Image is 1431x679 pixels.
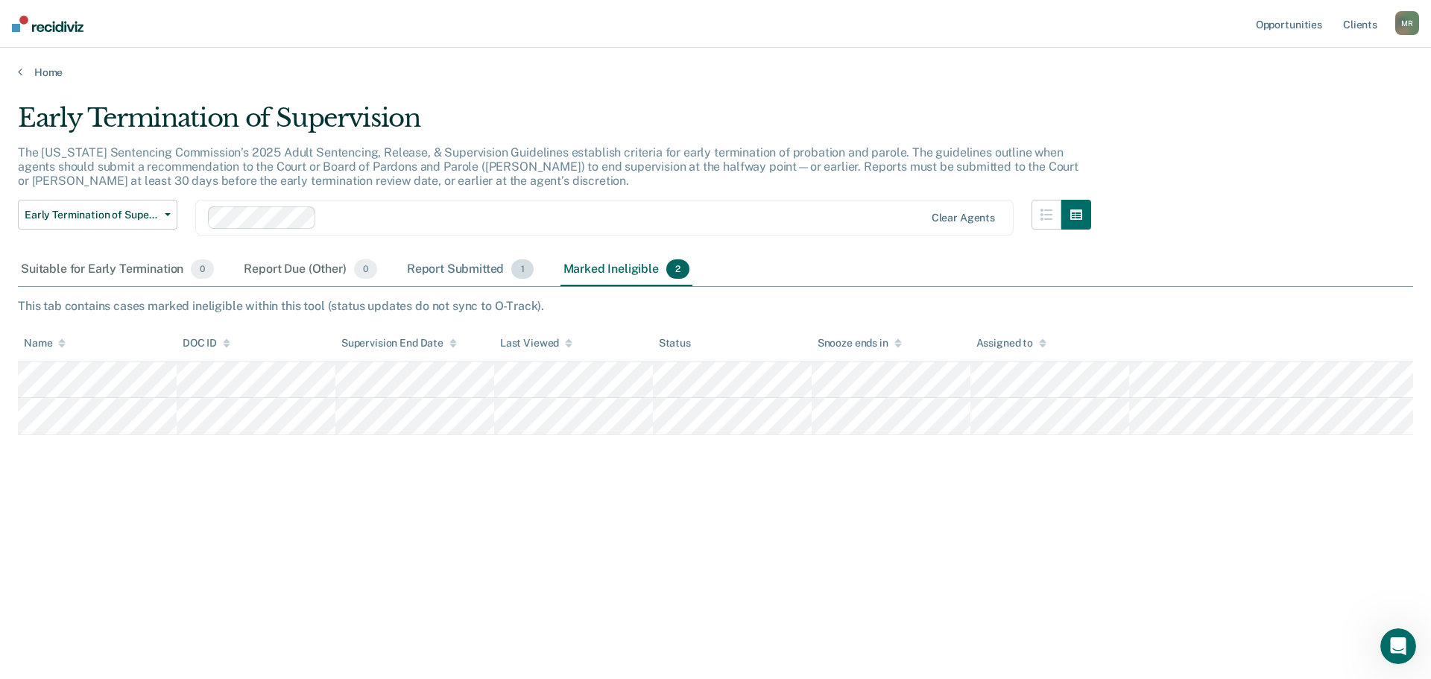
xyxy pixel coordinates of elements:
[25,209,159,221] span: Early Termination of Supervision
[1395,11,1419,35] div: M R
[18,299,1413,313] div: This tab contains cases marked ineligible within this tool (status updates do not sync to O-Track).
[500,337,572,350] div: Last Viewed
[666,259,689,279] span: 2
[404,253,537,286] div: Report Submitted1
[1395,11,1419,35] button: MR
[511,259,533,279] span: 1
[18,253,217,286] div: Suitable for Early Termination0
[818,337,902,350] div: Snooze ends in
[1380,628,1416,664] iframe: Intercom live chat
[932,212,995,224] div: Clear agents
[183,337,230,350] div: DOC ID
[18,103,1091,145] div: Early Termination of Supervision
[341,337,457,350] div: Supervision End Date
[659,337,691,350] div: Status
[976,337,1046,350] div: Assigned to
[18,66,1413,79] a: Home
[241,253,379,286] div: Report Due (Other)0
[18,200,177,230] button: Early Termination of Supervision
[354,259,377,279] span: 0
[18,145,1078,188] p: The [US_STATE] Sentencing Commission’s 2025 Adult Sentencing, Release, & Supervision Guidelines e...
[191,259,214,279] span: 0
[24,337,66,350] div: Name
[12,16,83,32] img: Recidiviz
[560,253,693,286] div: Marked Ineligible2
